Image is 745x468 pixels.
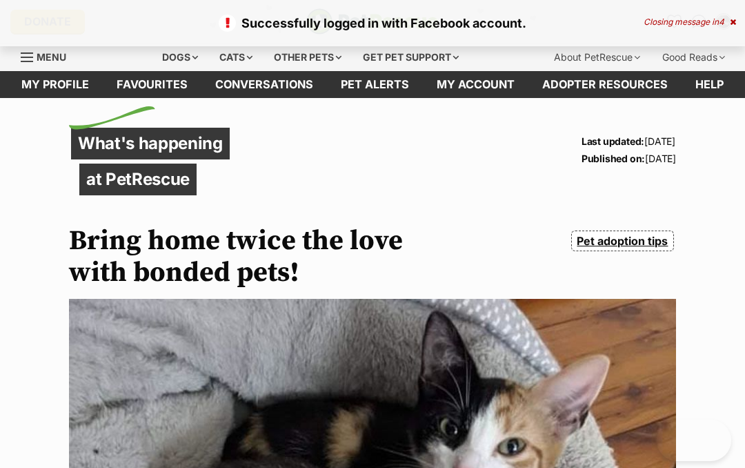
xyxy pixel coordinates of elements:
[544,43,650,71] div: About PetRescue
[327,71,423,98] a: Pet alerts
[682,71,737,98] a: Help
[582,153,645,164] strong: Published on:
[264,43,351,71] div: Other pets
[423,71,528,98] a: My account
[71,128,230,159] p: What's happening
[582,135,644,147] strong: Last updated:
[37,51,66,63] span: Menu
[103,71,201,98] a: Favourites
[152,43,208,71] div: Dogs
[201,71,327,98] a: conversations
[528,71,682,98] a: Adopter resources
[582,150,676,167] p: [DATE]
[353,43,468,71] div: Get pet support
[210,43,262,71] div: Cats
[653,43,735,71] div: Good Reads
[69,106,155,130] img: decorative flick
[79,164,197,195] p: at PetRescue
[571,231,674,251] a: Pet adoption tips
[657,420,731,461] iframe: Help Scout Beacon - Open
[69,225,464,289] h1: Bring home twice the love with bonded pets!
[582,133,676,150] p: [DATE]
[21,43,76,68] a: Menu
[8,71,103,98] a: My profile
